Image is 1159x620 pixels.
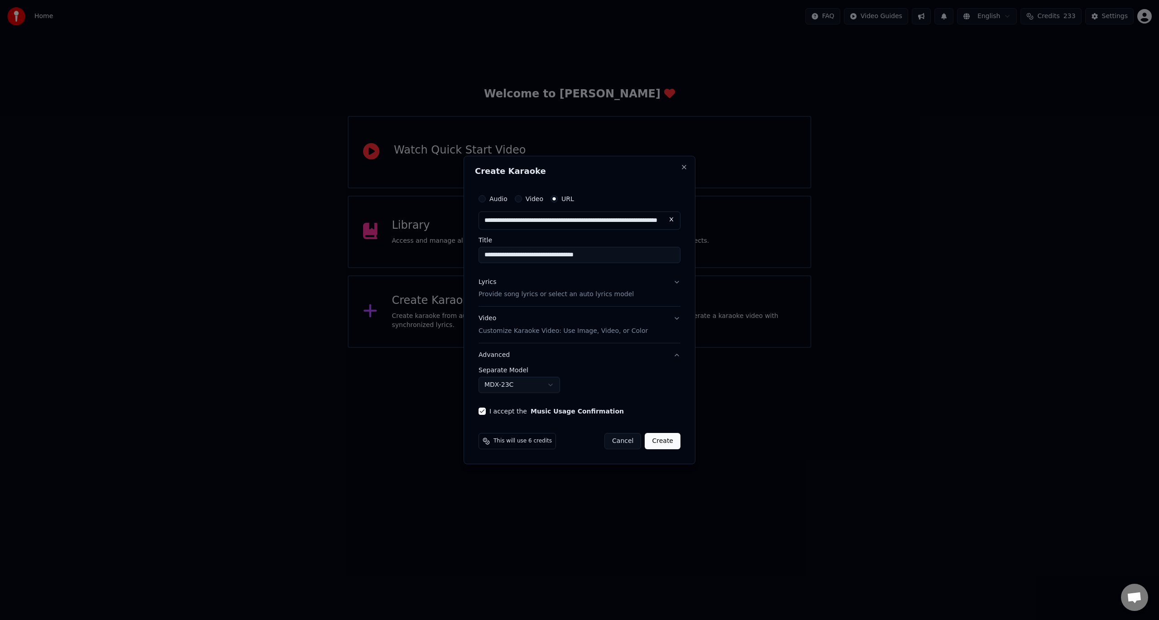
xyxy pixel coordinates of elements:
label: Video [526,196,543,202]
label: Separate Model [479,367,680,373]
p: Provide song lyrics or select an auto lyrics model [479,290,634,299]
label: URL [561,196,574,202]
h2: Create Karaoke [475,167,684,175]
label: Title [479,237,680,243]
div: Lyrics [479,278,496,287]
button: I accept the [531,408,624,414]
label: I accept the [489,408,624,414]
p: Customize Karaoke Video: Use Image, Video, or Color [479,327,648,336]
div: Video [479,314,648,336]
button: Cancel [604,433,641,449]
button: LyricsProvide song lyrics or select an auto lyrics model [479,270,680,307]
label: Audio [489,196,508,202]
div: Advanced [479,367,680,400]
button: Create [645,433,680,449]
button: Advanced [479,343,680,367]
span: This will use 6 credits [493,437,552,445]
button: VideoCustomize Karaoke Video: Use Image, Video, or Color [479,307,680,343]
